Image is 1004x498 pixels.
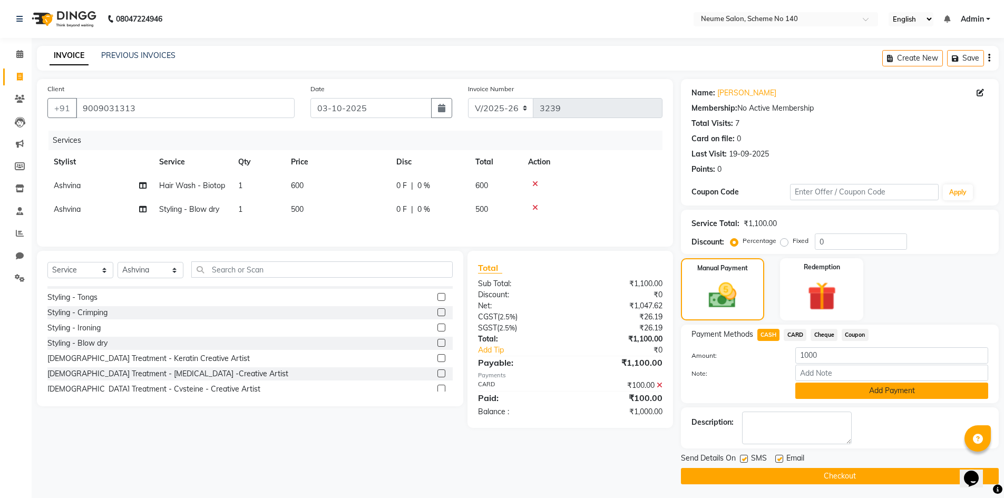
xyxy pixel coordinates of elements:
[960,456,993,487] iframe: chat widget
[47,307,108,318] div: Styling - Crimping
[793,236,808,246] label: Fixed
[691,87,715,99] div: Name:
[478,312,498,321] span: CGST
[691,417,734,428] div: Description:
[291,181,304,190] span: 600
[795,347,988,364] input: Amount
[842,329,869,341] span: Coupon
[691,164,715,175] div: Points:
[795,383,988,399] button: Add Payment
[470,278,570,289] div: Sub Total:
[499,324,515,332] span: 2.5%
[396,204,407,215] span: 0 F
[47,84,64,94] label: Client
[238,181,242,190] span: 1
[478,262,502,274] span: Total
[700,279,745,311] img: _cash.svg
[47,353,250,364] div: [DEMOGRAPHIC_DATA] Treatment - Keratin Creative Artist
[191,261,453,278] input: Search or Scan
[691,218,739,229] div: Service Total:
[27,4,99,34] img: logo
[470,356,570,369] div: Payable:
[475,181,488,190] span: 600
[47,292,98,303] div: Styling - Tongs
[159,181,225,190] span: Hair Wash - Biotop
[786,453,804,466] span: Email
[717,87,776,99] a: [PERSON_NAME]
[47,98,77,118] button: +91
[717,164,722,175] div: 0
[417,180,430,191] span: 0 %
[691,103,988,114] div: No Active Membership
[570,300,670,311] div: ₹1,047.62
[684,351,788,360] label: Amount:
[681,468,999,484] button: Checkout
[417,204,430,215] span: 0 %
[729,149,769,160] div: 19-09-2025
[691,237,724,248] div: Discount:
[570,406,670,417] div: ₹1,000.00
[570,323,670,334] div: ₹26.19
[570,334,670,345] div: ₹1,100.00
[411,204,413,215] span: |
[798,278,845,314] img: _gift.svg
[468,84,514,94] label: Invoice Number
[587,345,670,356] div: ₹0
[470,380,570,391] div: CARD
[684,369,788,378] label: Note:
[737,133,741,144] div: 0
[475,204,488,214] span: 500
[470,345,587,356] a: Add Tip
[411,180,413,191] span: |
[470,300,570,311] div: Net:
[47,384,260,395] div: [DEMOGRAPHIC_DATA] Treatment - Cysteine - Creative Artist
[882,50,943,66] button: Create New
[691,329,753,340] span: Payment Methods
[470,289,570,300] div: Discount:
[50,46,89,65] a: INVOICE
[570,278,670,289] div: ₹1,100.00
[470,311,570,323] div: ( )
[735,118,739,129] div: 7
[570,392,670,404] div: ₹100.00
[570,380,670,391] div: ₹100.00
[570,311,670,323] div: ₹26.19
[478,323,497,333] span: SGST
[469,150,522,174] th: Total
[470,334,570,345] div: Total:
[396,180,407,191] span: 0 F
[47,150,153,174] th: Stylist
[691,118,733,129] div: Total Visits:
[48,131,670,150] div: Services
[804,262,840,272] label: Redemption
[500,313,515,321] span: 2.5%
[743,236,776,246] label: Percentage
[697,263,748,273] label: Manual Payment
[470,392,570,404] div: Paid:
[116,4,162,34] b: 08047224946
[47,368,288,379] div: [DEMOGRAPHIC_DATA] Treatment - [MEDICAL_DATA] -Creative Artist
[947,50,984,66] button: Save
[232,150,285,174] th: Qty
[470,323,570,334] div: ( )
[691,187,791,198] div: Coupon Code
[757,329,780,341] span: CASH
[943,184,973,200] button: Apply
[285,150,390,174] th: Price
[691,103,737,114] div: Membership:
[744,218,777,229] div: ₹1,100.00
[961,14,984,25] span: Admin
[153,150,232,174] th: Service
[795,365,988,381] input: Add Note
[681,453,736,466] span: Send Details On
[76,98,295,118] input: Search by Name/Mobile/Email/Code
[790,184,939,200] input: Enter Offer / Coupon Code
[522,150,662,174] th: Action
[691,133,735,144] div: Card on file:
[570,356,670,369] div: ₹1,100.00
[390,150,469,174] th: Disc
[784,329,806,341] span: CARD
[811,329,837,341] span: Cheque
[54,204,81,214] span: Ashvina
[101,51,176,60] a: PREVIOUS INVOICES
